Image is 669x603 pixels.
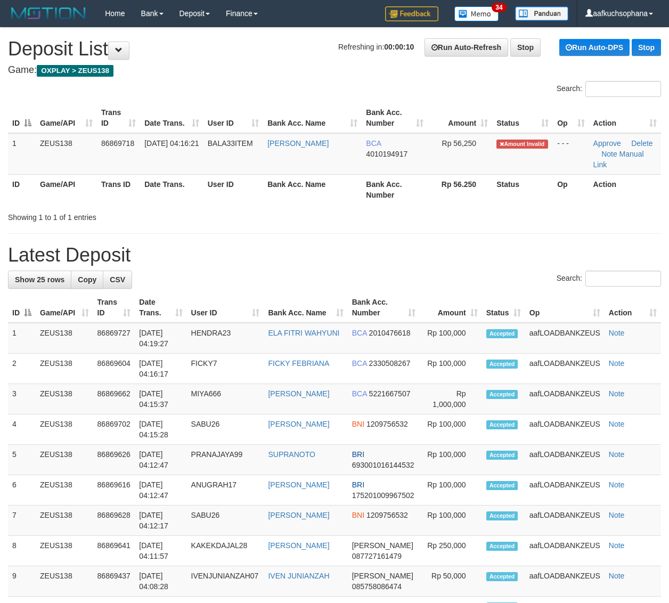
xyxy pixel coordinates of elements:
[103,271,132,289] a: CSV
[93,414,135,445] td: 86869702
[338,43,414,51] span: Refreshing in:
[609,329,625,337] a: Note
[369,359,411,368] span: Copy 2330508267 to clipboard
[135,384,186,414] td: [DATE] 04:15:37
[352,572,413,580] span: [PERSON_NAME]
[420,475,482,506] td: Rp 100,000
[8,174,36,205] th: ID
[263,174,362,205] th: Bank Acc. Name
[352,389,367,398] span: BCA
[135,506,186,536] td: [DATE] 04:12:17
[187,292,264,323] th: User ID: activate to sort column ascending
[36,536,93,566] td: ZEUS138
[8,323,36,354] td: 1
[8,445,36,475] td: 5
[362,174,428,205] th: Bank Acc. Number
[8,5,89,21] img: MOTION_logo.png
[553,174,589,205] th: Op
[525,323,605,354] td: aafLOADBANKZEUS
[8,245,661,266] h1: Latest Deposit
[609,511,625,519] a: Note
[609,541,625,550] a: Note
[36,445,93,475] td: ZEUS138
[36,506,93,536] td: ZEUS138
[36,292,93,323] th: Game/API: activate to sort column ascending
[93,292,135,323] th: Trans ID: activate to sort column ascending
[486,572,518,581] span: Accepted
[36,475,93,506] td: ZEUS138
[36,354,93,384] td: ZEUS138
[420,506,482,536] td: Rp 100,000
[203,174,263,205] th: User ID
[203,103,263,133] th: User ID: activate to sort column ascending
[268,480,329,489] a: [PERSON_NAME]
[352,329,367,337] span: BCA
[496,140,548,149] span: Amount is not matched
[525,536,605,566] td: aafLOADBANKZEUS
[135,323,186,354] td: [DATE] 04:19:27
[420,445,482,475] td: Rp 100,000
[425,38,508,56] a: Run Auto-Refresh
[268,541,329,550] a: [PERSON_NAME]
[352,582,402,591] span: Copy 085758086474 to clipboard
[135,292,186,323] th: Date Trans.: activate to sort column ascending
[8,566,36,597] td: 9
[135,445,186,475] td: [DATE] 04:12:47
[93,384,135,414] td: 86869662
[268,450,315,459] a: SUPRANOTO
[8,133,36,175] td: 1
[140,174,203,205] th: Date Trans.
[559,39,630,56] a: Run Auto-DPS
[187,445,264,475] td: PRANAJAYA99
[369,329,411,337] span: Copy 2010476618 to clipboard
[525,475,605,506] td: aafLOADBANKZEUS
[420,323,482,354] td: Rp 100,000
[93,506,135,536] td: 86869628
[187,354,264,384] td: FICKY7
[589,103,661,133] th: Action: activate to sort column ascending
[187,506,264,536] td: SABU26
[609,389,625,398] a: Note
[454,6,499,21] img: Button%20Memo.svg
[263,103,362,133] th: Bank Acc. Name: activate to sort column ascending
[144,139,199,148] span: [DATE] 04:16:21
[135,354,186,384] td: [DATE] 04:16:17
[525,506,605,536] td: aafLOADBANKZEUS
[37,65,113,77] span: OXPLAY > ZEUS138
[93,536,135,566] td: 86869641
[369,389,411,398] span: Copy 5221667507 to clipboard
[492,3,506,12] span: 34
[585,271,661,287] input: Search:
[420,354,482,384] td: Rp 100,000
[93,354,135,384] td: 86869604
[428,174,492,205] th: Rp 56.250
[589,174,661,205] th: Action
[525,445,605,475] td: aafLOADBANKZEUS
[135,536,186,566] td: [DATE] 04:11:57
[93,566,135,597] td: 86869437
[101,139,134,148] span: 86869718
[268,389,329,398] a: [PERSON_NAME]
[267,139,329,148] a: [PERSON_NAME]
[428,103,492,133] th: Amount: activate to sort column ascending
[8,536,36,566] td: 8
[348,292,420,323] th: Bank Acc. Number: activate to sort column ascending
[36,414,93,445] td: ZEUS138
[71,271,103,289] a: Copy
[352,552,402,560] span: Copy 087727161479 to clipboard
[553,103,589,133] th: Op: activate to sort column ascending
[525,292,605,323] th: Op: activate to sort column ascending
[8,271,71,289] a: Show 25 rows
[97,103,140,133] th: Trans ID: activate to sort column ascending
[525,354,605,384] td: aafLOADBANKZEUS
[593,139,621,148] a: Approve
[352,491,414,500] span: Copy 175201009967502 to clipboard
[208,139,253,148] span: BALA33ITEM
[352,450,364,459] span: BRI
[486,481,518,490] span: Accepted
[366,139,381,148] span: BCA
[352,420,364,428] span: BNI
[486,329,518,338] span: Accepted
[8,208,271,223] div: Showing 1 to 1 of 1 entries
[557,81,661,97] label: Search:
